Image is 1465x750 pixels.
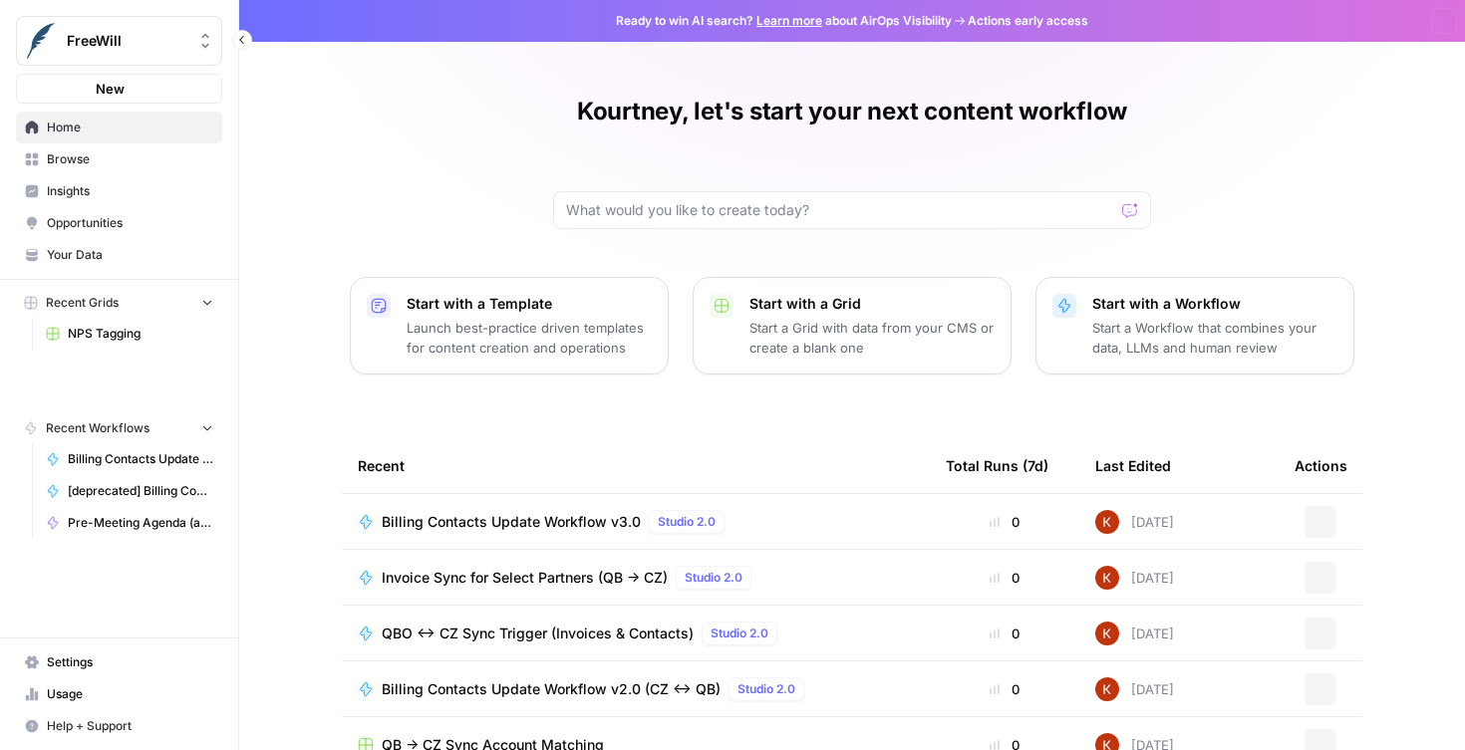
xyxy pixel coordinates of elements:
[16,143,222,175] a: Browse
[37,507,222,539] a: Pre-Meeting Agenda (add gift data + testing new agenda format)
[749,318,995,358] p: Start a Grid with data from your CMS or create a blank one
[1295,438,1347,493] div: Actions
[46,294,119,312] span: Recent Grids
[1095,677,1119,701] img: e74y9dfsxe4powjyqu60jp5it5vi
[358,677,914,701] a: Billing Contacts Update Workflow v2.0 (CZ <-> QB)Studio 2.0
[1095,622,1174,645] div: [DATE]
[47,717,213,735] span: Help + Support
[47,182,213,200] span: Insights
[16,413,222,443] button: Recent Workflows
[16,112,222,143] a: Home
[68,514,213,532] span: Pre-Meeting Agenda (add gift data + testing new agenda format)
[1095,566,1174,590] div: [DATE]
[693,277,1012,375] button: Start with a GridStart a Grid with data from your CMS or create a blank one
[749,294,995,314] p: Start with a Grid
[16,678,222,710] a: Usage
[37,318,222,350] a: NPS Tagging
[37,443,222,475] a: Billing Contacts Update Workflow v3.0
[358,438,914,493] div: Recent
[47,653,213,671] span: Settings
[96,79,125,99] span: New
[68,450,213,468] span: Billing Contacts Update Workflow v3.0
[16,710,222,742] button: Help + Support
[47,214,213,232] span: Opportunities
[1095,677,1174,701] div: [DATE]
[350,277,669,375] button: Start with a TemplateLaunch best-practice driven templates for content creation and operations
[1095,566,1119,590] img: e74y9dfsxe4powjyqu60jp5it5vi
[358,566,914,590] a: Invoice Sync for Select Partners (QB -> CZ)Studio 2.0
[1095,510,1174,534] div: [DATE]
[658,513,716,531] span: Studio 2.0
[68,325,213,343] span: NPS Tagging
[968,12,1088,30] span: Actions early access
[566,200,1114,220] input: What would you like to create today?
[16,239,222,271] a: Your Data
[16,207,222,239] a: Opportunities
[382,624,694,643] span: QBO <-> CZ Sync Trigger (Invoices & Contacts)
[382,512,641,532] span: Billing Contacts Update Workflow v3.0
[47,246,213,264] span: Your Data
[37,475,222,507] a: [deprecated] Billing Contacts Update Workflow
[47,119,213,136] span: Home
[407,294,652,314] p: Start with a Template
[577,96,1127,127] h1: Kourtney, let's start your next content workflow
[47,150,213,168] span: Browse
[946,512,1063,532] div: 0
[1095,438,1171,493] div: Last Edited
[23,23,59,59] img: FreeWill Logo
[47,685,213,703] span: Usage
[946,438,1048,493] div: Total Runs (7d)
[946,568,1063,588] div: 0
[16,288,222,318] button: Recent Grids
[1092,294,1337,314] p: Start with a Workflow
[946,679,1063,699] div: 0
[16,175,222,207] a: Insights
[1095,510,1119,534] img: e74y9dfsxe4powjyqu60jp5it5vi
[407,318,652,358] p: Launch best-practice driven templates for content creation and operations
[16,16,222,66] button: Workspace: FreeWill
[1095,622,1119,645] img: e74y9dfsxe4powjyqu60jp5it5vi
[16,74,222,104] button: New
[46,419,149,437] span: Recent Workflows
[1092,318,1337,358] p: Start a Workflow that combines your data, LLMs and human review
[358,510,914,534] a: Billing Contacts Update Workflow v3.0Studio 2.0
[737,680,795,698] span: Studio 2.0
[382,568,668,588] span: Invoice Sync for Select Partners (QB -> CZ)
[1035,277,1354,375] button: Start with a WorkflowStart a Workflow that combines your data, LLMs and human review
[685,569,742,587] span: Studio 2.0
[756,13,822,28] a: Learn more
[358,622,914,645] a: QBO <-> CZ Sync Trigger (Invoices & Contacts)Studio 2.0
[616,12,952,30] span: Ready to win AI search? about AirOps Visibility
[711,625,768,642] span: Studio 2.0
[16,646,222,678] a: Settings
[67,31,187,51] span: FreeWill
[946,624,1063,643] div: 0
[68,482,213,500] span: [deprecated] Billing Contacts Update Workflow
[382,679,721,699] span: Billing Contacts Update Workflow v2.0 (CZ <-> QB)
